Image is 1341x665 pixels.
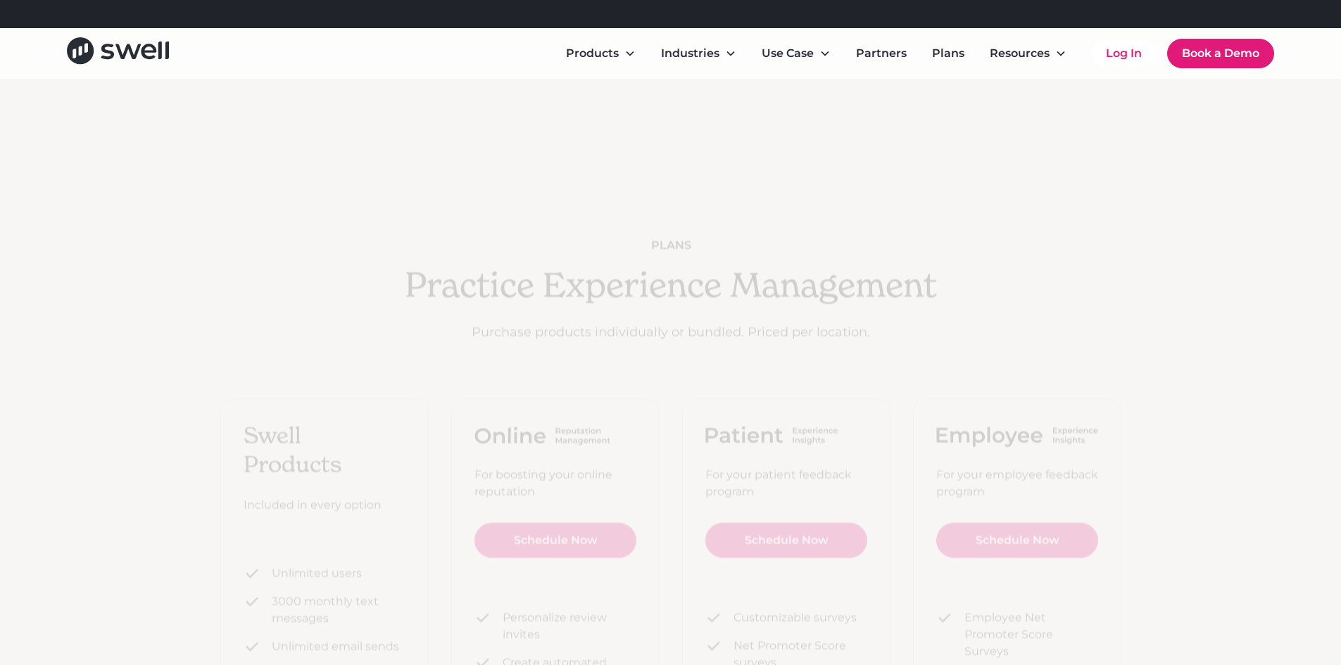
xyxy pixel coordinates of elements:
a: Log In [1092,39,1156,68]
div: Use Case [750,39,842,68]
div: 3000 monthly text messages [272,593,405,627]
div: Use Case [762,45,814,62]
h2: Practice Experience Management [405,265,937,306]
a: home [67,37,169,69]
div: Products [566,45,619,62]
a: Plans [921,39,976,68]
div: Unlimited users [272,565,362,582]
div: Products [555,39,647,68]
div: plans [405,237,937,254]
div: Unlimited email sends [272,638,399,655]
p: Purchase products individually or bundled. Priced per location. [405,322,937,341]
a: Schedule Now [705,522,867,557]
a: Book a Demo [1167,39,1274,68]
div: Included in every option [244,497,405,514]
div: Refer a clinic, get $300! [562,6,756,23]
div: Employee Net Promoter Score Surveys [964,609,1098,659]
div: For boosting your online reputation [474,466,636,500]
div: Swell Products [244,421,405,479]
div: Customizable surveys [734,609,857,626]
div: Resources [990,45,1050,62]
div: For your patient feedback program [705,466,867,500]
div: Industries [661,45,719,62]
div: Personalize review invites [503,609,636,642]
a: Schedule Now [936,522,1098,557]
a: Partners [845,39,918,68]
div: Industries [650,39,748,68]
a: Schedule Now [474,522,636,557]
a: Learn More [693,7,756,20]
div: For your employee feedback program [936,466,1098,500]
div: Resources [978,39,1078,68]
